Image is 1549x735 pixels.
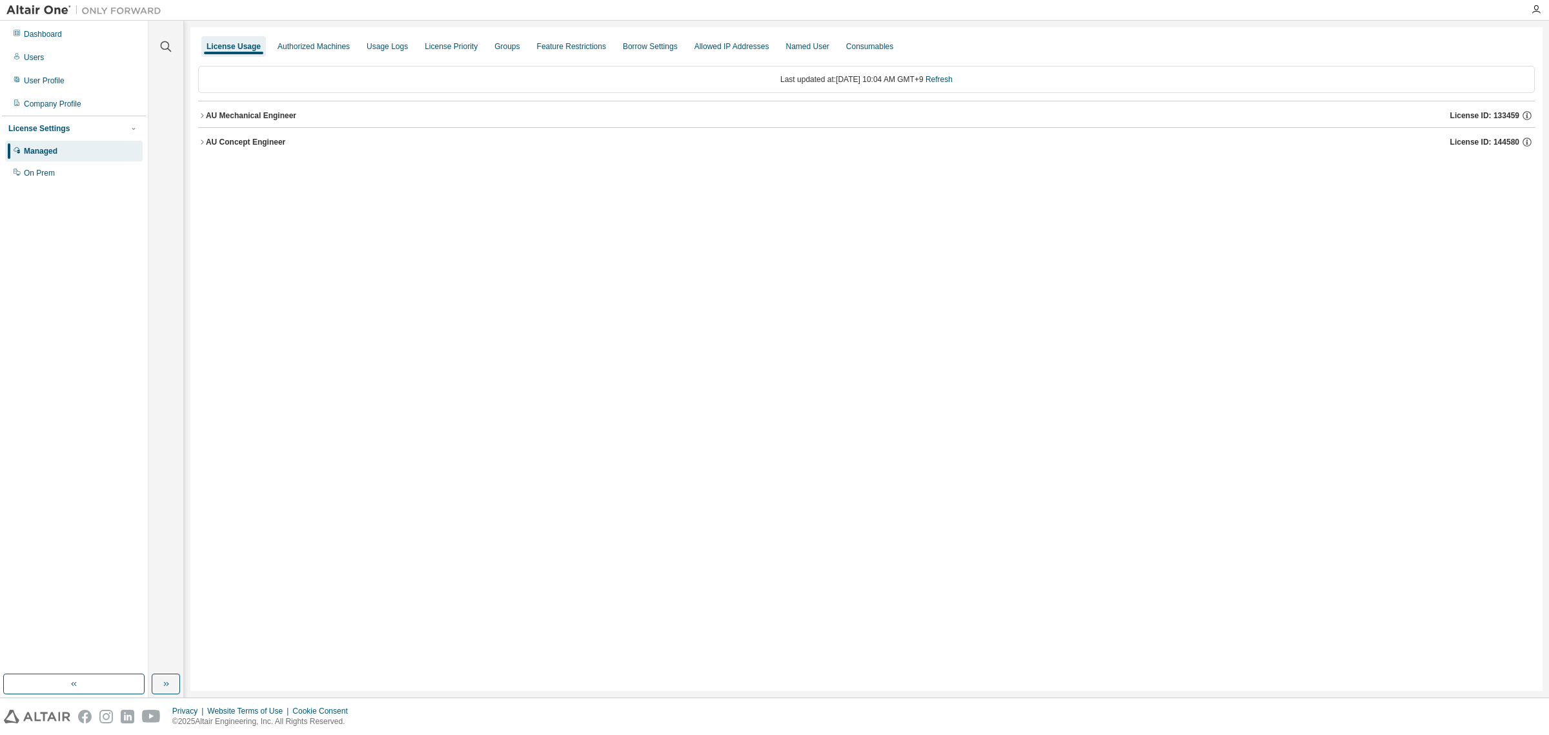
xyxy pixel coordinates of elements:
div: Privacy [172,706,207,716]
div: User Profile [24,76,65,86]
p: © 2025 Altair Engineering, Inc. All Rights Reserved. [172,716,356,727]
div: Allowed IP Addresses [694,41,769,52]
div: Users [24,52,44,63]
div: Borrow Settings [623,41,678,52]
a: Refresh [926,75,953,84]
div: AU Mechanical Engineer [206,110,296,121]
div: Cookie Consent [292,706,355,716]
img: Altair One [6,4,168,17]
div: Managed [24,146,57,156]
span: License ID: 144580 [1450,137,1519,147]
div: License Settings [8,123,70,134]
div: License Priority [425,41,478,52]
img: facebook.svg [78,710,92,723]
div: Company Profile [24,99,81,109]
img: youtube.svg [142,710,161,723]
div: Feature Restrictions [537,41,606,52]
img: instagram.svg [99,710,113,723]
div: License Usage [207,41,261,52]
button: AU Mechanical EngineerLicense ID: 133459 [198,101,1535,130]
div: Groups [494,41,520,52]
div: AU Concept Engineer [206,137,285,147]
span: License ID: 133459 [1450,110,1519,121]
div: Consumables [846,41,893,52]
img: linkedin.svg [121,710,134,723]
div: Usage Logs [367,41,408,52]
div: Website Terms of Use [207,706,292,716]
button: AU Concept EngineerLicense ID: 144580 [198,128,1535,156]
img: altair_logo.svg [4,710,70,723]
div: Named User [785,41,829,52]
div: On Prem [24,168,55,178]
div: Dashboard [24,29,62,39]
div: Authorized Machines [278,41,350,52]
div: Last updated at: [DATE] 10:04 AM GMT+9 [198,66,1535,93]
